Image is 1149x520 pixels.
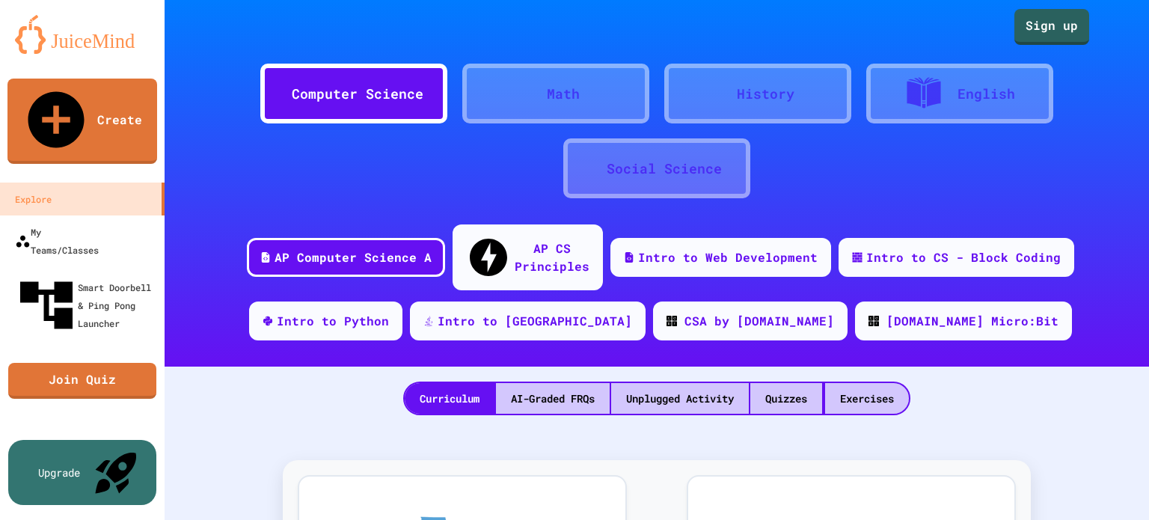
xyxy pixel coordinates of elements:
[547,84,580,104] div: Math
[8,363,156,399] a: Join Quiz
[825,383,909,414] div: Exercises
[438,312,632,330] div: Intro to [GEOGRAPHIC_DATA]
[15,274,159,337] div: Smart Doorbell & Ping Pong Launcher
[667,316,677,326] img: CODE_logo_RGB.png
[15,223,99,259] div: My Teams/Classes
[638,248,818,266] div: Intro to Web Development
[611,383,749,414] div: Unplugged Activity
[15,190,52,208] div: Explore
[292,84,423,104] div: Computer Science
[38,465,80,480] div: Upgrade
[15,15,150,54] img: logo-orange.svg
[868,316,879,326] img: CODE_logo_RGB.png
[737,84,794,104] div: History
[866,248,1061,266] div: Intro to CS - Block Coding
[750,383,822,414] div: Quizzes
[496,383,610,414] div: AI-Graded FRQs
[515,239,589,275] div: AP CS Principles
[607,159,722,179] div: Social Science
[7,79,157,164] a: Create
[1014,9,1089,45] a: Sign up
[405,383,494,414] div: Curriculum
[684,312,834,330] div: CSA by [DOMAIN_NAME]
[957,84,1015,104] div: English
[275,248,432,266] div: AP Computer Science A
[277,312,389,330] div: Intro to Python
[886,312,1058,330] div: [DOMAIN_NAME] Micro:Bit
